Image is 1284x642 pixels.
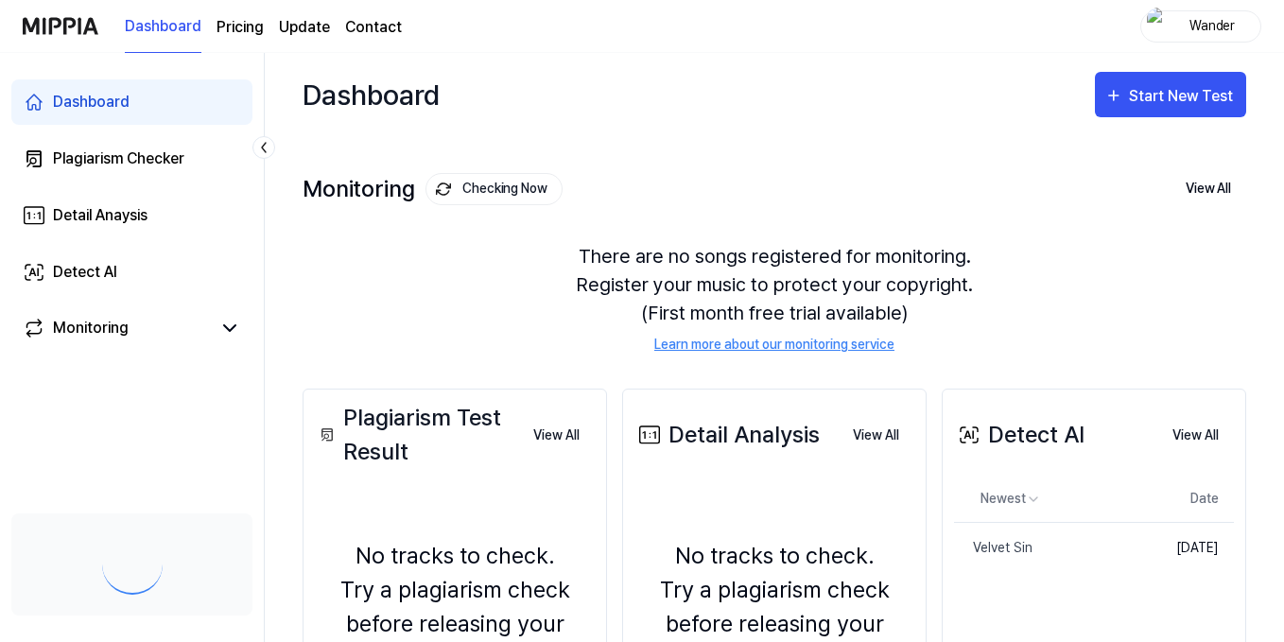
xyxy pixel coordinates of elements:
button: View All [1171,169,1246,209]
a: Dashboard [11,79,252,125]
button: View All [518,417,595,455]
button: Checking Now [425,173,563,205]
td: [DATE] [1124,522,1234,573]
div: Dashboard [303,72,440,117]
div: Dashboard [53,91,130,113]
a: Update [279,16,330,39]
div: Detail Anaysis [53,204,147,227]
a: Pricing [217,16,264,39]
div: Detail Analysis [634,418,820,452]
a: View All [518,415,595,455]
button: View All [838,417,914,455]
div: Monitoring [303,173,563,205]
button: profileWander [1140,10,1261,43]
a: Detect AI [11,250,252,295]
div: Detect AI [53,261,117,284]
a: Learn more about our monitoring service [654,335,894,355]
a: Contact [345,16,402,39]
a: Velvet Sin [954,523,1124,573]
div: Plagiarism Test Result [315,401,518,469]
div: Start New Test [1129,84,1237,109]
a: Plagiarism Checker [11,136,252,182]
div: Velvet Sin [954,538,1032,558]
a: Dashboard [125,1,201,53]
div: Detect AI [954,418,1084,452]
img: profile [1147,8,1170,45]
a: View All [838,415,914,455]
th: Date [1124,477,1234,522]
div: There are no songs registered for monitoring. Register your music to protect your copyright. (Fir... [303,219,1246,377]
a: View All [1157,415,1234,455]
button: Start New Test [1095,72,1246,117]
a: Detail Anaysis [11,193,252,238]
div: Monitoring [53,317,129,339]
button: View All [1157,417,1234,455]
div: Wander [1175,15,1249,36]
img: monitoring Icon [436,182,451,197]
a: Monitoring [23,317,211,339]
div: Plagiarism Checker [53,147,184,170]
